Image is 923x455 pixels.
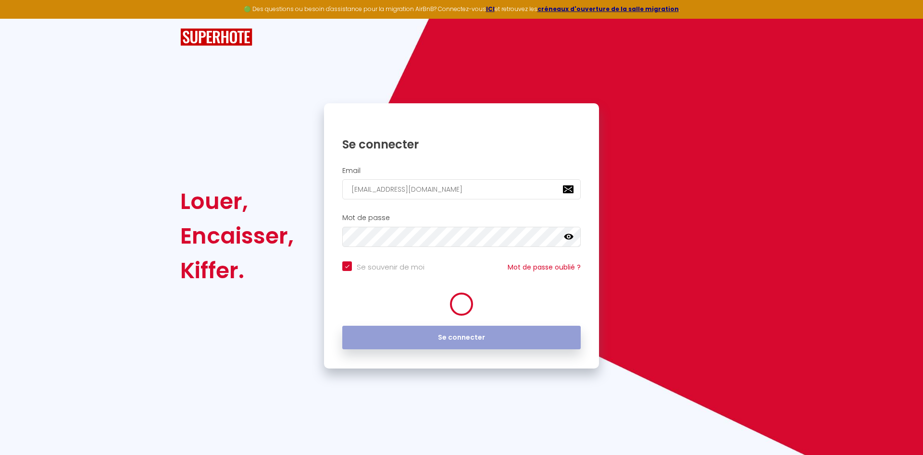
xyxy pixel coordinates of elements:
div: Encaisser, [180,219,294,253]
a: Mot de passe oublié ? [508,262,581,272]
h2: Mot de passe [342,214,581,222]
div: Louer, [180,184,294,219]
img: SuperHote logo [180,28,252,46]
a: créneaux d'ouverture de la salle migration [537,5,679,13]
h2: Email [342,167,581,175]
h1: Se connecter [342,137,581,152]
button: Ouvrir le widget de chat LiveChat [8,4,37,33]
div: Kiffer. [180,253,294,288]
input: Ton Email [342,179,581,199]
button: Se connecter [342,326,581,350]
a: ICI [486,5,495,13]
